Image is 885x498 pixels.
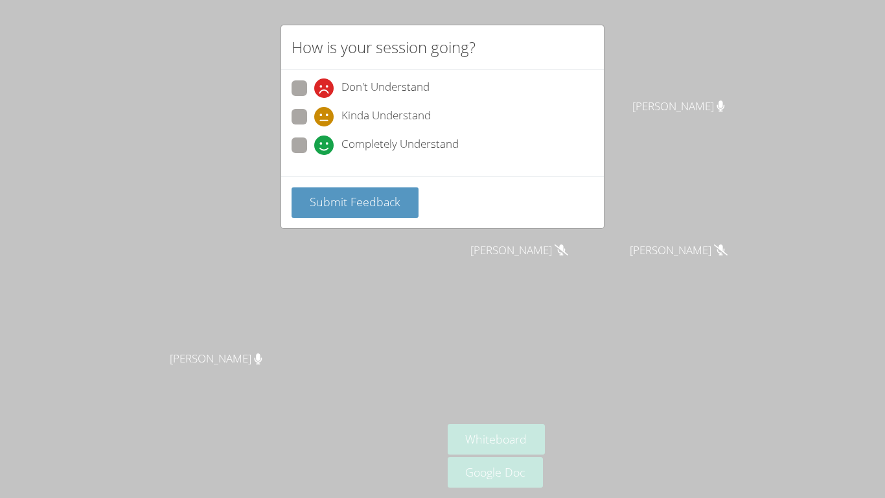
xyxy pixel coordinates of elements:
h2: How is your session going? [292,36,476,59]
span: Kinda Understand [341,107,431,126]
button: Submit Feedback [292,187,419,218]
span: Completely Understand [341,136,459,155]
span: Submit Feedback [310,194,400,209]
span: Don't Understand [341,78,430,98]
